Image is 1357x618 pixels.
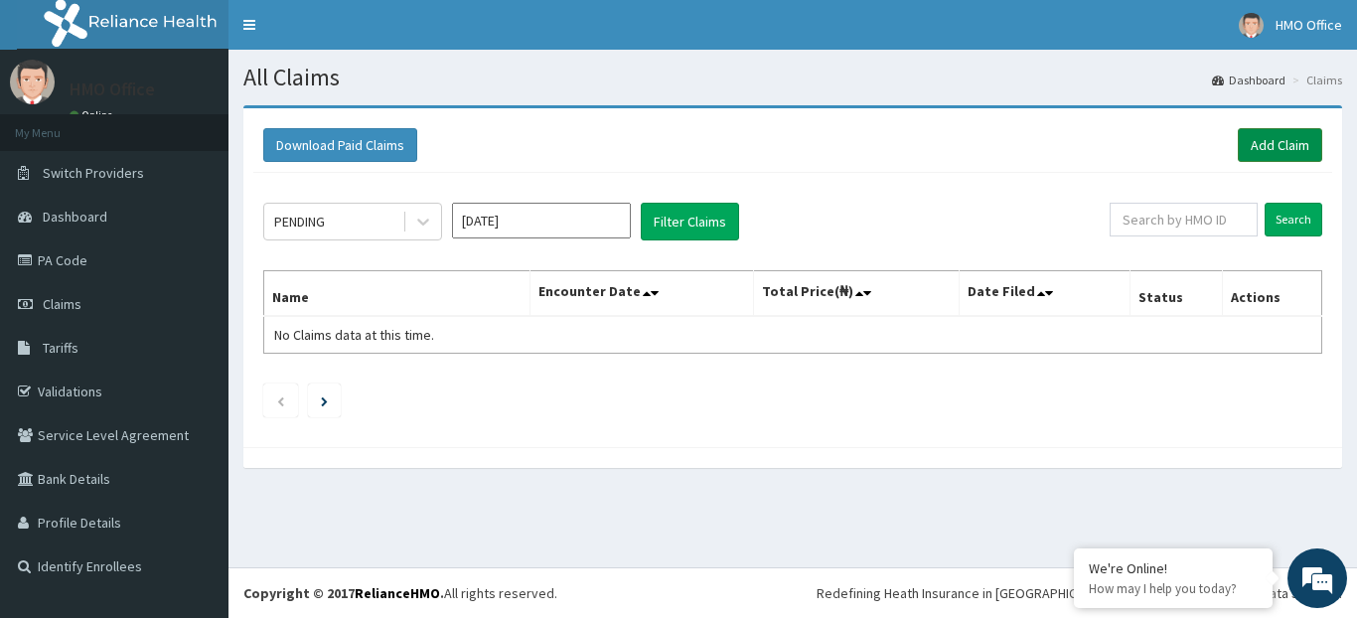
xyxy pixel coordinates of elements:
[243,65,1342,90] h1: All Claims
[1238,128,1322,162] a: Add Claim
[228,567,1357,618] footer: All rights reserved.
[753,271,960,317] th: Total Price(₦)
[1265,203,1322,236] input: Search
[70,108,117,122] a: Online
[263,128,417,162] button: Download Paid Claims
[1222,271,1321,317] th: Actions
[243,584,444,602] strong: Copyright © 2017 .
[274,326,434,344] span: No Claims data at this time.
[817,583,1342,603] div: Redefining Heath Insurance in [GEOGRAPHIC_DATA] using Telemedicine and Data Science!
[43,164,144,182] span: Switch Providers
[530,271,753,317] th: Encounter Date
[276,391,285,409] a: Previous page
[43,295,81,313] span: Claims
[452,203,631,238] input: Select Month and Year
[274,212,325,232] div: PENDING
[1276,16,1342,34] span: HMO Office
[960,271,1131,317] th: Date Filed
[264,271,530,317] th: Name
[355,584,440,602] a: RelianceHMO
[321,391,328,409] a: Next page
[1239,13,1264,38] img: User Image
[43,208,107,226] span: Dashboard
[641,203,739,240] button: Filter Claims
[1089,559,1258,577] div: We're Online!
[70,80,155,98] p: HMO Office
[1131,271,1223,317] th: Status
[1089,580,1258,597] p: How may I help you today?
[1110,203,1258,236] input: Search by HMO ID
[1212,72,1285,88] a: Dashboard
[1287,72,1342,88] li: Claims
[43,339,78,357] span: Tariffs
[10,60,55,104] img: User Image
